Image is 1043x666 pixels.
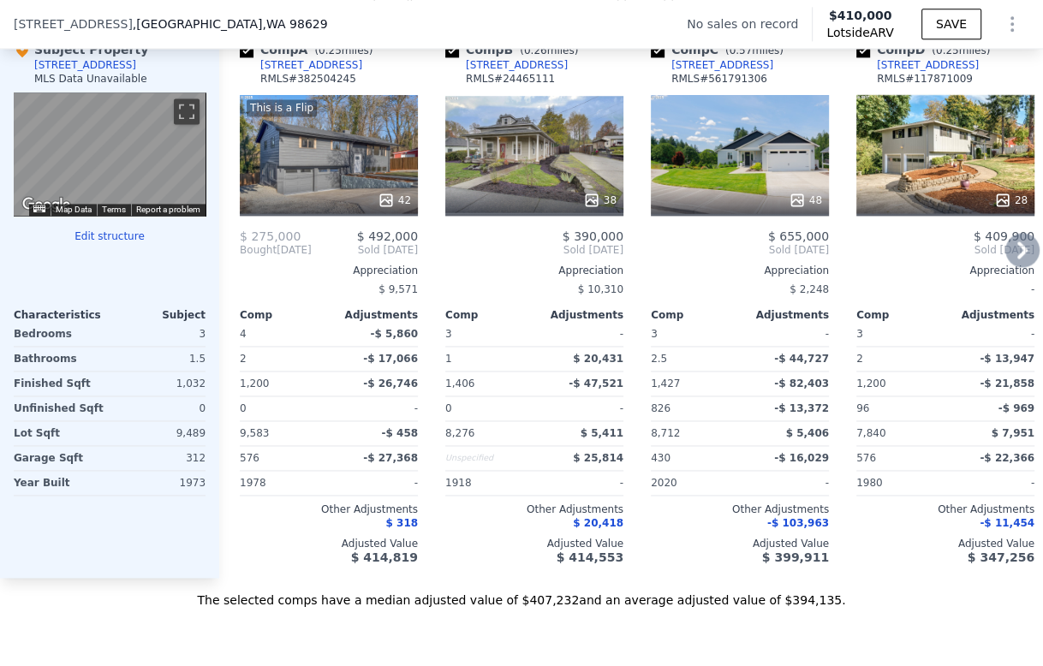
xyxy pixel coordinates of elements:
div: 2.5 [651,347,736,371]
div: Unspecified [445,446,531,470]
span: -$ 27,368 [363,452,418,464]
span: 576 [856,452,876,464]
div: [STREET_ADDRESS] [877,58,979,72]
div: Adjustments [740,308,829,322]
span: 8,276 [445,427,474,439]
div: 48 [789,192,822,209]
div: MLS Data Unavailable [34,72,147,86]
img: Google [18,193,74,216]
span: Lotside ARV [826,24,893,41]
div: - [743,471,829,495]
div: Comp D [856,41,997,58]
a: Terms [102,205,126,214]
div: Comp A [240,41,379,58]
span: -$ 82,403 [774,378,829,389]
span: $ 390,000 [563,229,623,243]
span: 7,840 [856,427,885,439]
span: $ 414,553 [557,550,623,564]
a: [STREET_ADDRESS] [856,58,979,72]
div: Appreciation [651,264,829,277]
div: Bedrooms [14,322,106,346]
span: ( miles) [513,45,585,56]
span: 0.57 [729,45,752,56]
div: 0 [113,396,206,420]
span: Sold [DATE] [651,243,829,257]
span: -$ 21,858 [980,378,1034,389]
div: RMLS # 117871009 [877,72,973,86]
div: RMLS # 24465111 [466,72,555,86]
div: - [538,396,623,420]
div: - [949,471,1034,495]
button: Edit structure [14,229,206,243]
div: [DATE] [240,243,312,257]
div: Appreciation [445,264,623,277]
div: Adjustments [534,308,623,322]
span: 1,406 [445,378,474,389]
span: -$ 16,029 [774,452,829,464]
div: Lot Sqft [14,421,106,445]
div: [STREET_ADDRESS] [34,58,136,72]
span: -$ 22,366 [980,452,1034,464]
div: Comp [240,308,329,322]
div: 1,032 [113,372,206,395]
div: - [538,322,623,346]
span: 4 [240,328,247,340]
span: 0 [445,402,452,414]
span: $ 9,571 [378,283,418,295]
div: Characteristics [14,308,110,322]
span: 0 [240,402,247,414]
a: Open this area in Google Maps (opens a new window) [18,193,74,216]
span: , [GEOGRAPHIC_DATA] [133,15,328,33]
span: $ 25,814 [573,452,623,464]
button: SAVE [921,9,981,39]
span: $ 2,248 [790,283,829,295]
div: Comp [445,308,534,322]
div: Map [14,92,206,216]
a: Report a problem [136,205,200,214]
div: - [332,396,418,420]
div: No sales on record [687,15,812,33]
span: 0.25 [936,45,959,56]
div: Bathrooms [14,347,106,371]
div: 28 [994,192,1028,209]
span: -$ 13,372 [774,402,829,414]
div: Finished Sqft [14,372,106,395]
span: ( miles) [307,45,379,56]
a: [STREET_ADDRESS] [651,58,773,72]
div: 312 [113,446,206,470]
span: $ 5,411 [581,427,623,439]
div: [STREET_ADDRESS] [260,58,362,72]
span: 430 [651,452,670,464]
span: $ 399,911 [762,550,829,564]
div: 2 [856,347,942,371]
span: -$ 26,746 [363,378,418,389]
div: 9,489 [113,421,206,445]
span: -$ 13,947 [980,353,1034,365]
div: - [856,277,1034,301]
span: 1,200 [856,378,885,389]
div: Garage Sqft [14,446,106,470]
div: Other Adjustments [240,502,418,516]
div: 1918 [445,471,531,495]
div: Adjusted Value [445,537,623,550]
button: Show Options [995,7,1029,41]
span: -$ 969 [998,402,1034,414]
div: - [332,471,418,495]
span: Bought [240,243,277,257]
div: Subject Property [14,41,148,58]
span: , WA 98629 [262,17,327,31]
span: 3 [856,328,863,340]
span: ( miles) [925,45,997,56]
div: 1973 [113,471,206,495]
span: -$ 47,521 [569,378,623,389]
div: 2 [240,347,325,371]
div: Subject [110,308,206,322]
div: 38 [583,192,617,209]
span: $410,000 [829,9,892,22]
div: 1.5 [113,347,206,371]
span: 1,427 [651,378,680,389]
div: Adjusted Value [651,537,829,550]
div: Comp C [651,41,790,58]
div: This is a Flip [247,99,317,116]
span: 3 [445,328,452,340]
